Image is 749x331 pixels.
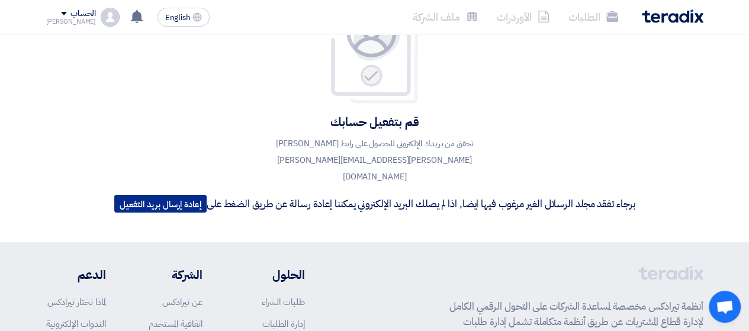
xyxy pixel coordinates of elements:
a: طلبات الشراء [262,295,305,308]
a: Open chat [709,291,741,323]
p: برجاء تفقد مجلد الرسائل الغير مرغوب فيها ايضا, اذا لم يصلك البريد الإلكتروني يمكننا إعادة رسالة ع... [114,195,635,213]
a: الندوات الإلكترونية [46,317,106,330]
button: English [157,8,210,27]
li: الحلول [238,266,305,284]
li: الشركة [141,266,202,284]
li: الدعم [46,266,106,284]
span: English [165,14,190,22]
a: لماذا تختار تيرادكس [47,295,106,308]
img: Teradix logo [642,9,703,23]
a: إدارة الطلبات [262,317,305,330]
img: profile_test.png [101,8,120,27]
h4: قم بتفعيل حسابك [114,114,635,130]
a: اتفاقية المستخدم [149,317,202,330]
p: تحقق من بريدك الإلكتروني للحصول على رابط [PERSON_NAME] [PERSON_NAME][EMAIL_ADDRESS][PERSON_NAME][... [268,136,481,185]
button: إعادة إرسال بريد التفعيل [114,195,207,213]
div: الحساب [70,9,96,19]
div: [PERSON_NAME] [46,18,97,25]
a: عن تيرادكس [162,295,202,308]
